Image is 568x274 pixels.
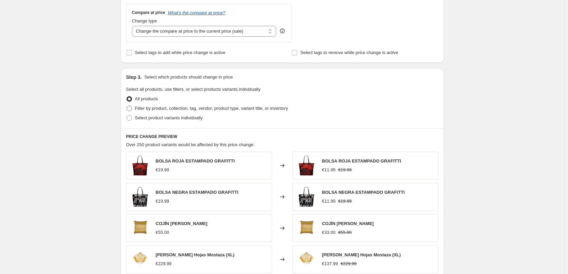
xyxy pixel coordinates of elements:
button: What's the compare at price? [168,10,225,15]
img: 7004_80x.jpg [296,249,317,270]
div: help [279,28,286,34]
span: COJÍN [PERSON_NAME] [322,221,374,226]
img: 1-3_80x.jpg [296,218,317,238]
div: €19.99 [156,198,169,205]
span: [PERSON_NAME] Hojas Mostaza (XL) [322,252,401,257]
span: Change type [132,18,157,23]
div: €33.00 [322,229,336,236]
span: Select tags to remove while price change is active [300,50,398,55]
span: BOLSA NEGRA ESTAMPADO GRAFITTI [322,190,405,195]
strike: €55.00 [338,229,352,236]
span: Select tags to add while price change is active [135,50,225,55]
div: €19.99 [156,167,169,173]
h3: Compare at price [132,10,165,15]
span: BOLSA ROJA ESTAMPADO GRAFITTI [156,158,235,164]
strike: €229.99 [341,260,357,267]
span: Filter by product, collection, tag, vendor, product type, variant title, or inventory [135,106,288,111]
strike: €19.99 [338,198,352,205]
img: BOLSA-ROJA-ESTAMPADO-GRAFITTI_80x.jpg [296,155,317,176]
span: BOLSA ROJA ESTAMPADO GRAFITTI [322,158,401,164]
span: Select all products, use filters, or select products variants individually [126,87,261,92]
span: Select product variants individually [135,115,203,120]
p: Select which products should change in price [144,74,233,81]
span: All products [135,96,158,101]
img: BOLSA-NEGRA-ESTAMPADO-GRAFITTI_80x.jpg [296,187,317,207]
span: COJÍN [PERSON_NAME] [156,221,207,226]
div: €55.00 [156,229,169,236]
div: €229.99 [156,260,172,267]
img: 7004_80x.jpg [130,249,150,270]
span: BOLSA NEGRA ESTAMPADO GRAFITTI [156,190,238,195]
img: BOLSA-NEGRA-ESTAMPADO-GRAFITTI_80x.jpg [130,187,150,207]
h6: PRICE CHANGE PREVIEW [126,134,438,139]
div: €11.99 [322,198,336,205]
h2: Step 3. [126,74,142,81]
img: 1-3_80x.jpg [130,218,150,238]
img: BOLSA-ROJA-ESTAMPADO-GRAFITTI_80x.jpg [130,155,150,176]
span: [PERSON_NAME] Hojas Mostaza (XL) [156,252,235,257]
span: Over 250 product variants would be affected by this price change: [126,142,255,147]
div: €11.99 [322,167,336,173]
strike: €19.99 [338,167,352,173]
div: €137.99 [322,260,338,267]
